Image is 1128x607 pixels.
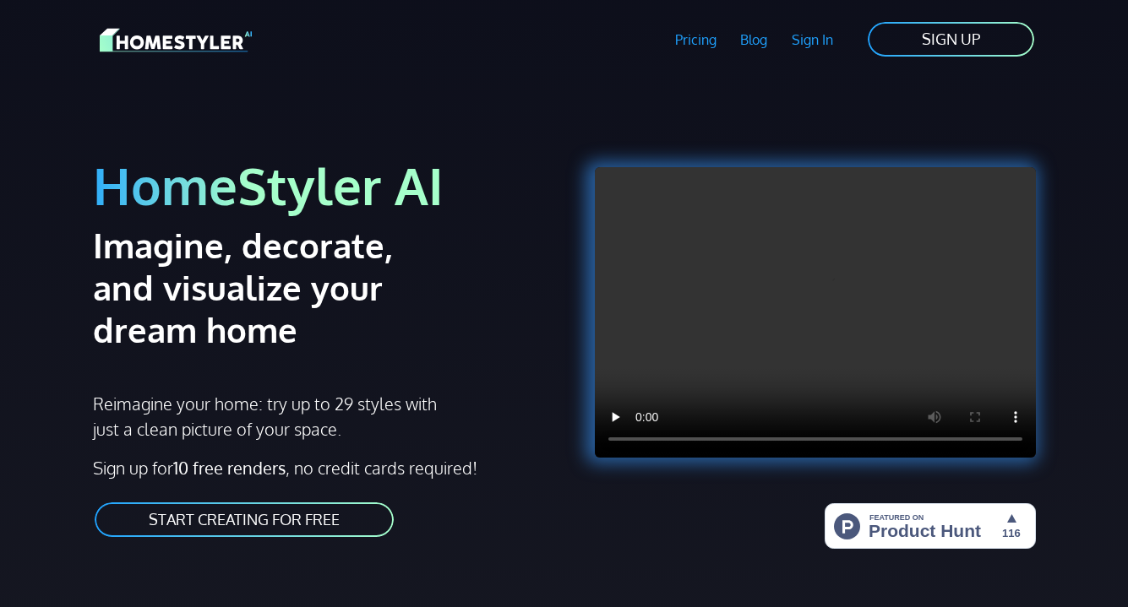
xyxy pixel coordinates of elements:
[728,20,780,59] a: Blog
[866,20,1036,58] a: SIGN UP
[93,455,554,480] p: Sign up for , no credit cards required!
[173,457,286,479] strong: 10 free renders
[93,224,462,350] h2: Imagine, decorate, and visualize your dream home
[780,20,846,59] a: Sign In
[93,391,439,442] p: Reimagine your home: try up to 29 styles with just a clean picture of your space.
[662,20,728,59] a: Pricing
[93,154,554,217] h1: HomeStyler AI
[93,501,395,539] a: START CREATING FOR FREE
[825,503,1036,549] img: HomeStyler AI - Interior Design Made Easy: One Click to Your Dream Home | Product Hunt
[100,25,252,55] img: HomeStyler AI logo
